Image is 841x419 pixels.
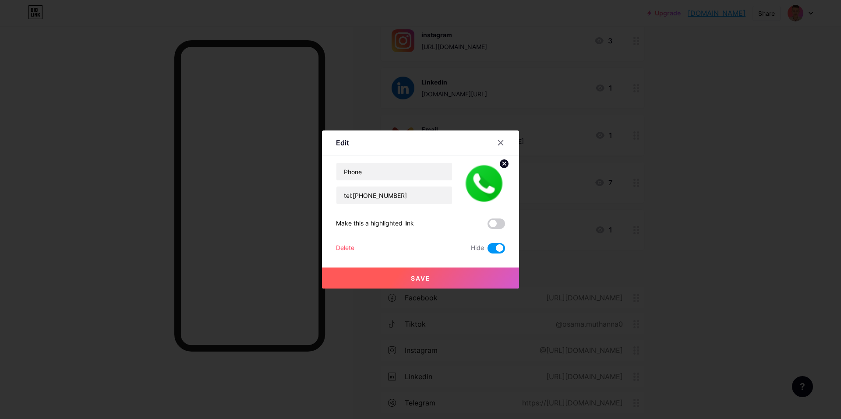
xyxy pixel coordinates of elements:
input: URL [336,187,452,204]
input: Title [336,163,452,180]
div: Make this a highlighted link [336,218,414,229]
span: Hide [471,243,484,254]
div: Delete [336,243,354,254]
span: Save [411,275,431,282]
button: Save [322,268,519,289]
div: Edit [336,137,349,148]
img: link_thumbnail [463,162,505,204]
